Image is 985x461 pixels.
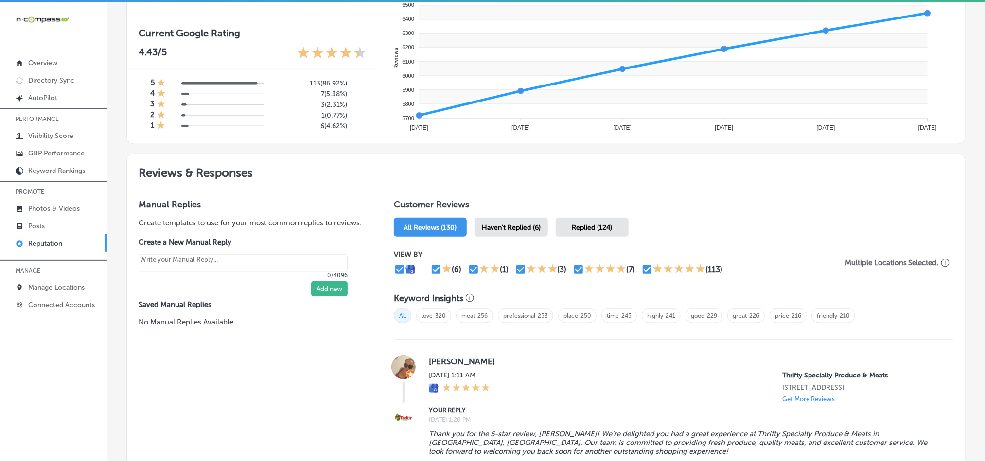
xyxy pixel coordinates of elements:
p: AutoPilot [28,94,57,102]
p: Connected Accounts [28,301,95,309]
p: Get More Reviews [782,395,835,403]
h4: 5 [151,78,155,89]
span: All [394,308,411,323]
h4: 3 [150,100,155,110]
tspan: 5800 [403,101,414,107]
p: Keyword Rankings [28,167,85,175]
a: 245 [621,312,632,319]
h5: 1 ( 0.77% ) [281,111,347,120]
a: 253 [538,312,548,319]
h5: 7 ( 5.38% ) [281,90,347,98]
p: Directory Sync [28,76,74,85]
p: No Manual Replies Available [139,317,363,327]
div: 2 Stars [479,264,500,275]
a: love [422,312,433,319]
tspan: 6200 [403,45,414,51]
a: friendly [817,312,837,319]
p: Multiple Locations Selected. [845,258,939,267]
div: (6) [452,265,461,274]
tspan: 6300 [403,31,414,36]
button: Add new [311,281,348,296]
p: 2135 Palm Bay Rd NE [782,383,938,392]
a: 320 [435,312,446,319]
div: 4 Stars [584,264,626,275]
text: Reviews [393,48,399,69]
p: GBP Performance [28,149,85,157]
a: professional [503,312,535,319]
tspan: 6500 [403,2,414,8]
div: 1 Star [442,264,452,275]
p: 0/4096 [139,272,348,279]
a: 210 [840,312,850,319]
label: Create a New Manual Reply [139,238,348,247]
p: Photos & Videos [28,205,80,213]
h4: 4 [150,89,155,100]
span: Haven't Replied (6) [482,223,541,232]
div: 1 Star [157,89,166,100]
div: 3 Stars [527,264,558,275]
tspan: 5900 [403,87,414,93]
h3: Manual Replies [139,199,363,210]
a: 241 [666,312,675,319]
a: meat [461,312,475,319]
p: Overview [28,59,57,67]
p: Create templates to use for your most common replies to reviews. [139,218,363,228]
tspan: 6000 [403,73,414,79]
label: YOUR REPLY [429,407,938,414]
a: great [733,312,747,319]
tspan: [DATE] [614,124,632,131]
label: [PERSON_NAME] [429,357,938,366]
div: (3) [558,265,567,274]
a: 216 [792,312,801,319]
p: Posts [28,222,45,230]
p: Reputation [28,239,62,248]
a: 226 [749,312,759,319]
a: time [607,312,619,319]
label: [DATE] 1:11 AM [429,371,490,379]
h2: Reviews & Responses [127,154,965,188]
div: 1 Star [157,110,166,121]
tspan: 5700 [403,115,414,121]
blockquote: Thank you for the 5-star review, [PERSON_NAME]! We’re delighted you had a great experience at Thr... [429,429,938,456]
p: Thrifty Specialty Produce & Meats [782,371,938,379]
p: VIEW BY [394,250,842,259]
tspan: [DATE] [817,124,835,131]
div: 4.43 Stars [297,46,367,61]
a: place [563,312,578,319]
img: 660ab0bf-5cc7-4cb8-ba1c-48b5ae0f18e60NCTV_CLogo_TV_Black_-500x88.png [16,15,69,24]
a: 229 [707,312,717,319]
p: Visibility Score [28,132,73,140]
div: 5 Stars [442,383,490,394]
div: 1 Star [157,121,165,132]
a: 250 [580,312,591,319]
a: good [691,312,704,319]
div: 5 Stars [653,264,705,275]
img: Image [391,405,416,429]
tspan: [DATE] [410,124,428,131]
label: [DATE] 1:20 PM [429,416,938,423]
div: (7) [626,265,635,274]
h5: 113 ( 86.92% ) [281,79,347,87]
tspan: [DATE] [918,124,937,131]
label: Saved Manual Replies [139,300,363,309]
h3: Current Google Rating [139,27,367,39]
tspan: 6400 [403,17,414,22]
a: 256 [477,312,488,319]
h3: Keyword Insights [394,293,463,304]
div: (1) [500,265,509,274]
p: 4.43 /5 [139,46,167,61]
div: 1 Star [157,100,166,110]
h5: 3 ( 2.31% ) [281,101,347,109]
span: All Reviews (130) [404,223,457,232]
h5: 6 ( 4.62% ) [281,122,347,130]
a: highly [647,312,663,319]
h4: 1 [151,121,154,132]
h1: Customer Reviews [394,199,953,214]
a: price [775,312,789,319]
h4: 2 [150,110,155,121]
textarea: Create your Quick Reply [139,254,348,272]
div: 1 Star [157,78,166,89]
p: Manage Locations [28,283,85,291]
div: (113) [705,265,722,274]
tspan: [DATE] [715,124,734,131]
